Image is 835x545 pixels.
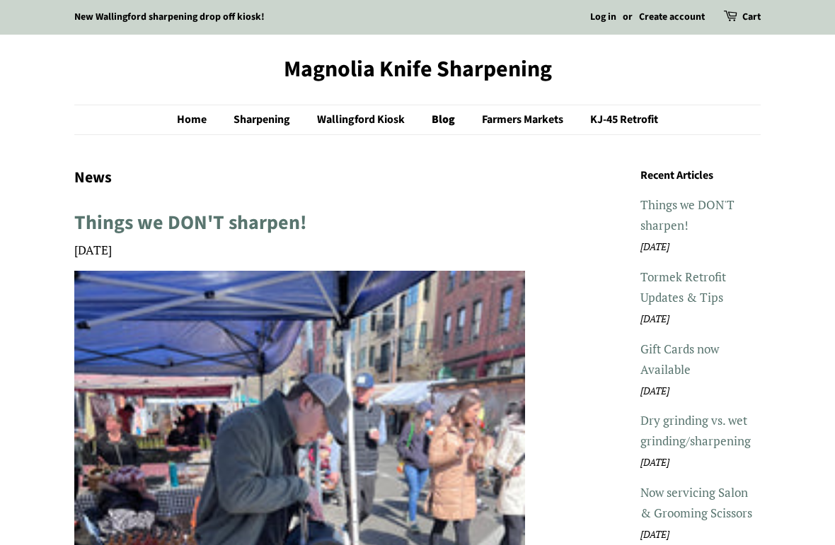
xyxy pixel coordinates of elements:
[74,10,265,24] a: New Wallingford sharpening drop off kiosk!
[640,528,669,541] em: [DATE]
[639,10,705,24] a: Create account
[421,105,469,134] a: Blog
[640,197,735,233] a: Things we DON'T sharpen!
[742,9,761,26] a: Cart
[74,167,525,189] h1: News
[306,105,419,134] a: Wallingford Kiosk
[640,456,669,469] em: [DATE]
[177,105,221,134] a: Home
[640,240,669,253] em: [DATE]
[640,167,761,185] h3: Recent Articles
[74,209,307,237] a: Things we DON'T sharpen!
[640,484,752,521] a: Now servicing Salon & Grooming Scissors
[74,56,761,83] a: Magnolia Knife Sharpening
[580,105,658,134] a: KJ-45 Retrofit
[623,9,633,26] li: or
[640,312,669,325] em: [DATE]
[640,341,719,377] a: Gift Cards now Available
[223,105,304,134] a: Sharpening
[74,242,112,258] time: [DATE]
[471,105,577,134] a: Farmers Markets
[590,10,616,24] a: Log in
[640,385,669,397] em: [DATE]
[640,269,726,305] a: Tormek Retrofit Updates & Tips
[640,412,751,449] a: Dry grinding vs. wet grinding/sharpening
